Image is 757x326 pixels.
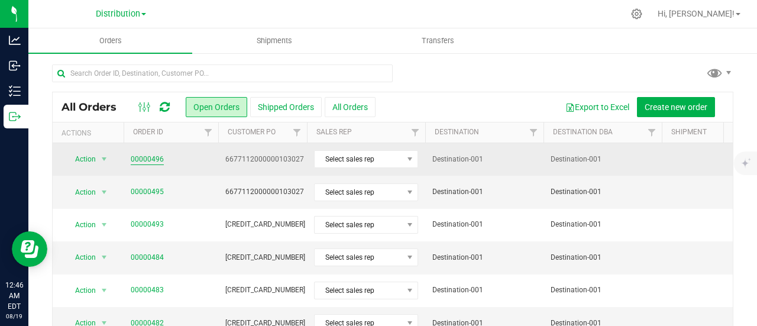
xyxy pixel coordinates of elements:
[97,249,112,266] span: select
[12,231,47,267] iframe: Resource center
[28,28,192,53] a: Orders
[642,122,662,143] a: Filter
[551,186,655,198] span: Destination-001
[131,219,164,230] a: 00000493
[131,154,164,165] a: 00000496
[131,186,164,198] a: 00000495
[131,285,164,296] a: 00000483
[228,128,276,136] a: Customer PO
[406,122,425,143] a: Filter
[241,35,308,46] span: Shipments
[315,184,403,201] span: Select sales rep
[315,217,403,233] span: Select sales rep
[315,282,403,299] span: Select sales rep
[432,219,536,230] span: Destination-001
[551,219,655,230] span: Destination-001
[432,252,536,263] span: Destination-001
[9,85,21,97] inline-svg: Inventory
[315,249,403,266] span: Select sales rep
[64,249,96,266] span: Action
[97,151,112,167] span: select
[62,129,119,137] div: Actions
[83,35,138,46] span: Orders
[192,28,356,53] a: Shipments
[64,282,96,299] span: Action
[52,64,393,82] input: Search Order ID, Destination, Customer PO...
[432,154,536,165] span: Destination-001
[133,128,163,136] a: Order ID
[5,312,23,321] p: 08/19
[551,285,655,296] span: Destination-001
[658,9,735,18] span: Hi, [PERSON_NAME]!
[131,252,164,263] a: 00000484
[558,97,637,117] button: Export to Excel
[64,151,96,167] span: Action
[9,60,21,72] inline-svg: Inbound
[432,186,536,198] span: Destination-001
[9,34,21,46] inline-svg: Analytics
[199,122,218,143] a: Filter
[250,97,322,117] button: Shipped Orders
[225,154,304,165] span: 6677112000000103027
[524,122,544,143] a: Filter
[432,285,536,296] span: Destination-001
[186,97,247,117] button: Open Orders
[645,102,707,112] span: Create new order
[9,111,21,122] inline-svg: Outbound
[287,122,307,143] a: Filter
[64,217,96,233] span: Action
[97,184,112,201] span: select
[96,9,140,19] span: Distribution
[637,97,715,117] button: Create new order
[551,252,655,263] span: Destination-001
[671,128,707,136] a: Shipment
[97,217,112,233] span: select
[225,252,305,263] span: [CREDIT_CARD_NUMBER]
[315,151,403,167] span: Select sales rep
[325,97,376,117] button: All Orders
[64,184,96,201] span: Action
[62,101,128,114] span: All Orders
[551,154,655,165] span: Destination-001
[225,285,305,296] span: [CREDIT_CARD_NUMBER]
[316,128,352,136] a: Sales Rep
[406,35,470,46] span: Transfers
[553,128,613,136] a: Destination DBA
[629,8,644,20] div: Manage settings
[435,128,479,136] a: Destination
[5,280,23,312] p: 12:46 AM EDT
[97,282,112,299] span: select
[225,186,304,198] span: 6677112000000103027
[225,219,305,230] span: [CREDIT_CARD_NUMBER]
[356,28,520,53] a: Transfers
